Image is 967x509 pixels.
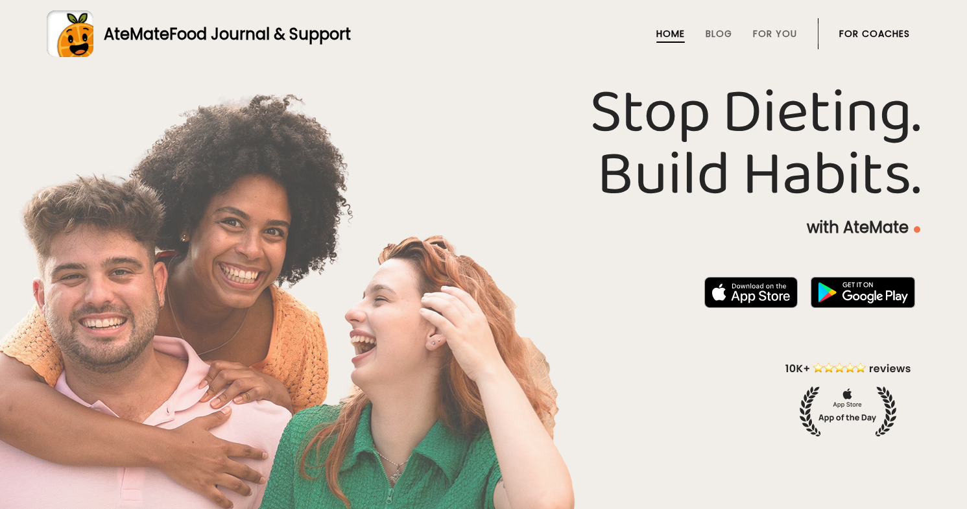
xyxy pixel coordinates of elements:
[811,277,915,308] img: badge-download-google.png
[47,217,920,238] p: with AteMate
[776,361,920,436] img: home-hero-appoftheday.png
[169,23,351,45] span: Food Journal & Support
[656,29,685,39] a: Home
[47,10,920,57] a: AteMateFood Journal & Support
[706,29,732,39] a: Blog
[704,277,798,308] img: badge-download-apple.svg
[753,29,797,39] a: For You
[93,23,351,45] div: AteMate
[839,29,910,39] a: For Coaches
[47,82,920,207] h1: Stop Dieting. Build Habits.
